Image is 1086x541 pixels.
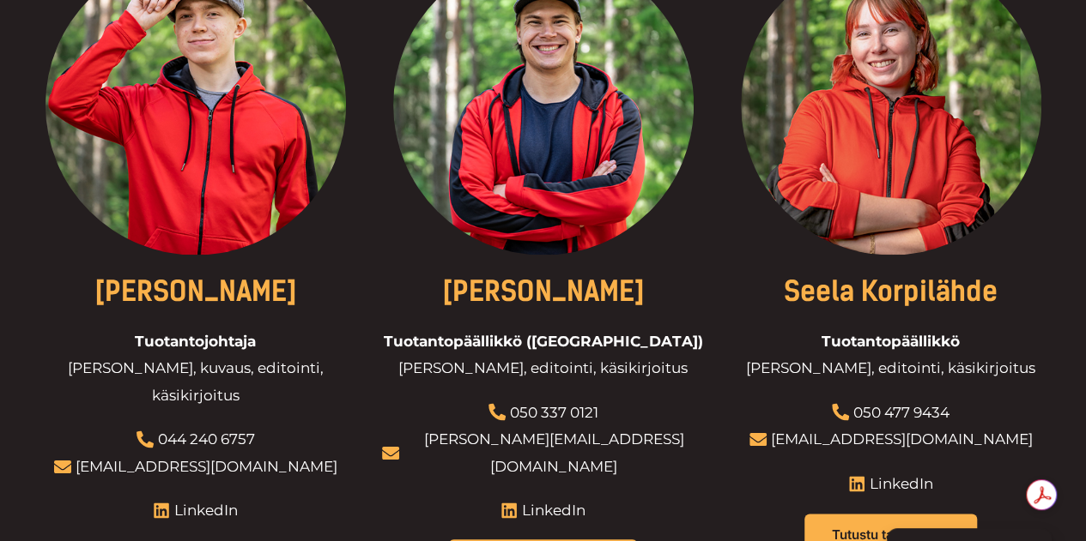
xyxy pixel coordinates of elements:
a: [PERSON_NAME][EMAIL_ADDRESS][DOMAIN_NAME] [424,430,684,474]
span: [PERSON_NAME], editointi, käsikirjoitus [398,354,688,382]
span: [PERSON_NAME], editointi, käsikirjoitus [746,354,1035,382]
span: LinkedIn [865,470,933,497]
a: 044 240 6757 [158,430,255,447]
a: [PERSON_NAME] [94,274,297,307]
a: 050 477 9434 [853,403,949,420]
a: 050 337 0121 [510,403,598,420]
span: Tuotantopäällikkö [822,328,960,355]
span: [PERSON_NAME], kuvaus, editointi, käsikirjoitus [34,354,356,408]
a: [PERSON_NAME] [442,274,645,307]
a: LinkedIn [848,470,933,497]
a: LinkedIn [153,496,238,524]
a: [EMAIL_ADDRESS][DOMAIN_NAME] [771,430,1033,447]
span: LinkedIn [170,496,238,524]
span: LinkedIn [518,496,585,524]
span: Tuotantopäällikkö ([GEOGRAPHIC_DATA]) [384,328,703,355]
a: [EMAIL_ADDRESS][DOMAIN_NAME] [76,457,337,474]
a: Seela Korpilähde [784,274,998,307]
a: LinkedIn [501,496,585,524]
span: Tuotantojohtaja [135,328,256,355]
span: Tutustu tarkemmin [832,527,949,540]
